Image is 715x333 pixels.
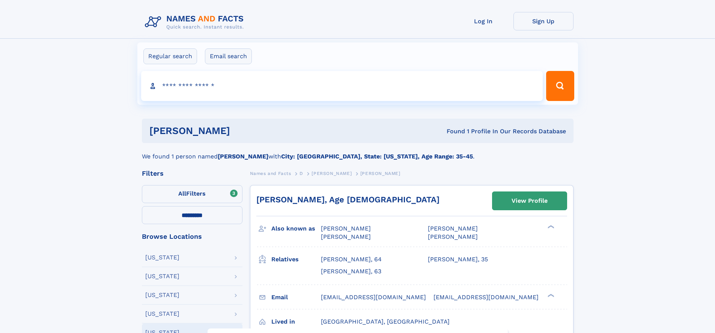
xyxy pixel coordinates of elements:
span: [EMAIL_ADDRESS][DOMAIN_NAME] [434,294,539,301]
a: Names and Facts [250,169,291,178]
input: search input [141,71,543,101]
div: View Profile [512,192,548,209]
label: Regular search [143,48,197,64]
h3: Email [271,291,321,304]
div: [US_STATE] [145,292,179,298]
b: [PERSON_NAME] [218,153,268,160]
a: [PERSON_NAME], Age [DEMOGRAPHIC_DATA] [256,195,440,204]
div: We found 1 person named with . [142,143,574,161]
h3: Lived in [271,315,321,328]
span: [GEOGRAPHIC_DATA], [GEOGRAPHIC_DATA] [321,318,450,325]
span: [PERSON_NAME] [321,233,371,240]
h3: Also known as [271,222,321,235]
div: Browse Locations [142,233,242,240]
a: [PERSON_NAME], 63 [321,267,381,276]
a: Sign Up [513,12,574,30]
span: All [178,190,186,197]
a: [PERSON_NAME], 35 [428,255,488,264]
div: ❯ [546,225,555,229]
div: [US_STATE] [145,255,179,261]
span: [EMAIL_ADDRESS][DOMAIN_NAME] [321,294,426,301]
img: Logo Names and Facts [142,12,250,32]
h3: Relatives [271,253,321,266]
label: Email search [205,48,252,64]
span: [PERSON_NAME] [360,171,400,176]
div: Filters [142,170,242,177]
div: ❯ [546,293,555,298]
label: Filters [142,185,242,203]
span: [PERSON_NAME] [428,233,478,240]
a: D [300,169,303,178]
div: Found 1 Profile In Our Records Database [338,127,566,136]
h1: [PERSON_NAME] [149,126,339,136]
a: [PERSON_NAME] [312,169,352,178]
a: [PERSON_NAME], 64 [321,255,382,264]
a: Log In [453,12,513,30]
div: [US_STATE] [145,273,179,279]
span: D [300,171,303,176]
span: [PERSON_NAME] [321,225,371,232]
a: View Profile [492,192,567,210]
b: City: [GEOGRAPHIC_DATA], State: [US_STATE], Age Range: 35-45 [281,153,473,160]
div: [US_STATE] [145,311,179,317]
span: [PERSON_NAME] [312,171,352,176]
button: Search Button [546,71,574,101]
span: [PERSON_NAME] [428,225,478,232]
